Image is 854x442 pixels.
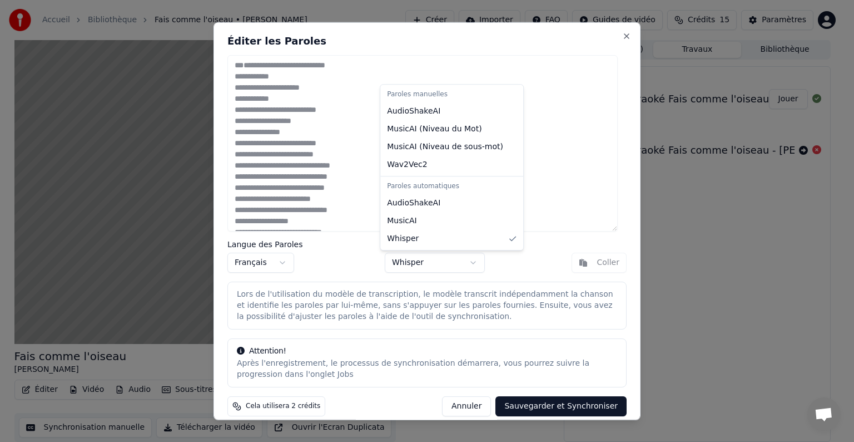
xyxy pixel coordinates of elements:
span: AudioShakeAI [387,198,440,209]
span: Wav2Vec2 [387,159,427,170]
span: MusicAI [387,215,417,227]
button: Sauvegarder et Synchroniser [495,396,627,416]
span: AudioShakeAI [387,106,440,117]
span: MusicAI ( Niveau de sous-mot ) [387,141,503,153]
div: Paroles manuelles [383,87,521,102]
div: Lors de l'utilisation du modèle de transcription, le modèle transcrit indépendamment la chanson e... [237,289,617,322]
div: Attention! [237,346,617,357]
button: Annuler [442,396,491,416]
div: Paroles automatiques [383,179,521,194]
span: MusicAI ( Niveau du Mot ) [387,124,481,135]
label: Langue des Paroles [227,240,303,248]
h2: Éditer les Paroles [227,36,627,46]
span: Whisper [387,233,419,244]
div: Après l'enregistrement, le processus de synchronisation démarrera, vous pourrez suivre la progres... [237,358,617,380]
span: Cela utilisera 2 crédits [246,402,320,411]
